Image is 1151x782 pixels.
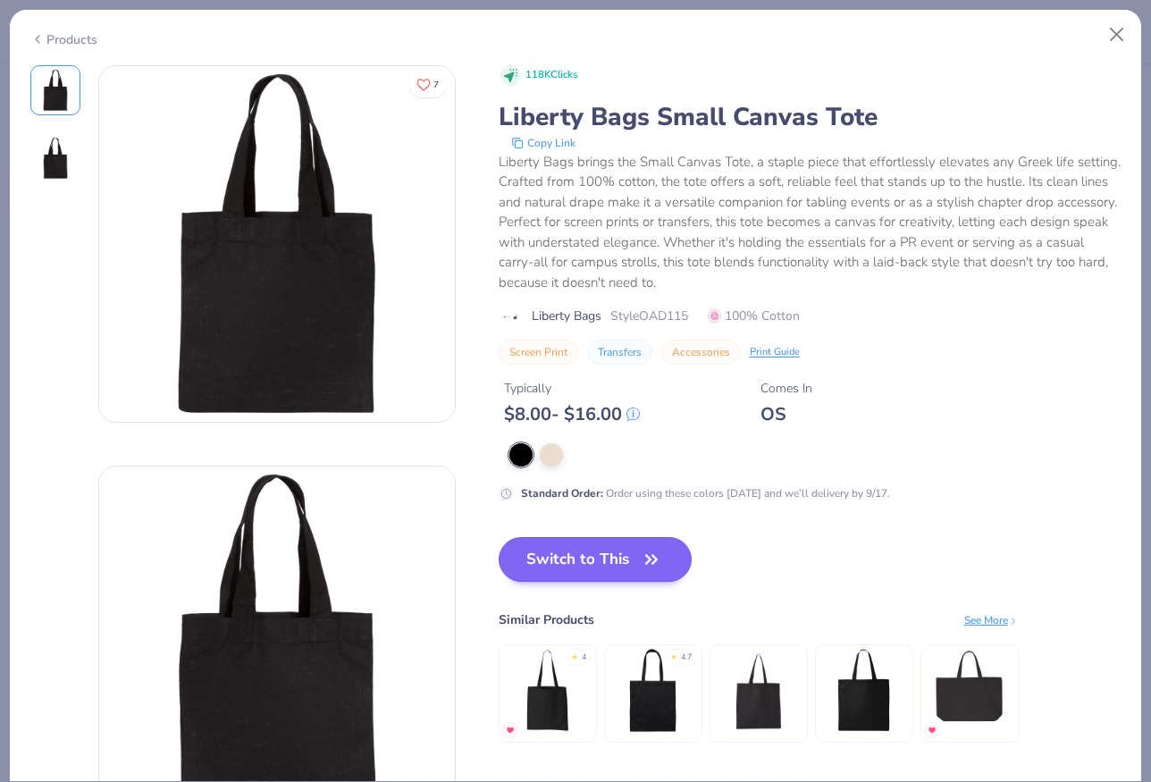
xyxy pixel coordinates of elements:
img: MostFav.gif [505,725,516,736]
div: Typically [504,379,640,398]
div: 4.7 [681,652,692,664]
img: BAGedge 6 oz. Canvas Promo Tote [610,648,695,733]
img: Liberty Bags Tote with Top Zippered Closure [927,648,1012,733]
button: Screen Print [499,340,578,365]
button: Close [1100,18,1134,52]
div: See More [964,612,1019,628]
div: $ 8.00 - $ 16.00 [504,403,640,425]
div: Order using these colors [DATE] and we’ll delivery by 9/17. [521,485,890,501]
img: Bag Edge Canvas Grocery Tote [821,648,906,733]
span: Liberty Bags [532,307,601,325]
div: 4 [582,652,586,664]
div: Print Guide [750,345,800,360]
div: Liberty Bags Small Canvas Tote [499,100,1122,134]
img: brand logo [499,310,523,324]
img: MostFav.gif [927,725,937,736]
button: copy to clipboard [506,134,581,152]
div: OS [760,403,812,425]
button: Like [408,71,447,97]
div: ★ [571,652,578,659]
img: Oad 12 Oz Tote Bag [716,648,801,733]
img: Back [34,137,77,180]
button: Switch to This [499,537,693,582]
span: Style OAD115 [610,307,688,325]
div: Liberty Bags brings the Small Canvas Tote, a staple piece that effortlessly elevates any Greek li... [499,152,1122,293]
img: Front [99,66,455,422]
img: Front [34,69,77,112]
button: Transfers [587,340,652,365]
strong: Standard Order : [521,486,603,500]
span: 100% Cotton [708,307,800,325]
span: 118K Clicks [525,68,577,83]
div: Similar Products [499,610,594,629]
div: Products [30,30,97,49]
button: Accessories [661,340,741,365]
div: ★ [670,652,677,659]
span: 7 [433,80,439,89]
div: Comes In [760,379,812,398]
img: Liberty Bags Madison Basic Tote [505,648,590,733]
